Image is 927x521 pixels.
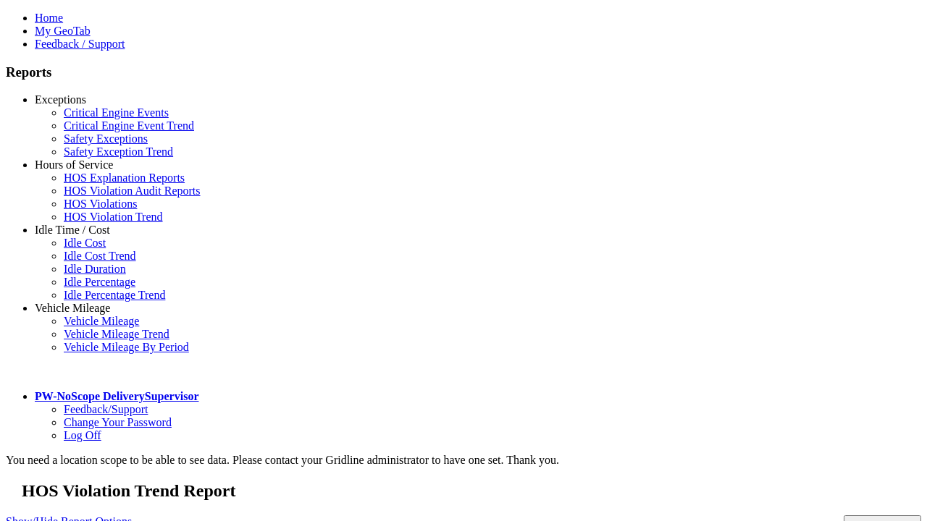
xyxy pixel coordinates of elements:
a: Idle Time / Cost [35,224,110,236]
a: Idle Percentage [64,276,135,288]
a: Idle Cost [64,237,106,249]
a: My GeoTab [35,25,91,37]
h2: HOS Violation Trend Report [22,481,921,501]
a: HOS Explanation Reports [64,171,185,184]
a: Idle Cost Trend [64,250,136,262]
a: Vehicle Mileage Trend [64,328,169,340]
a: Home [35,12,63,24]
a: Change Your Password [64,416,172,428]
a: HOS Violation Trend [64,211,163,223]
a: HOS Violation Audit Reports [64,185,201,197]
a: Log Off [64,429,101,441]
a: Hours of Service [35,158,113,171]
a: Feedback/Support [64,403,148,415]
a: Vehicle Mileage By Period [64,341,189,353]
h3: Reports [6,64,921,80]
a: HOS Violations [64,198,137,210]
a: Vehicle Mileage [35,302,110,314]
a: Critical Engine Event Trend [64,119,194,132]
a: Idle Percentage Trend [64,289,165,301]
a: Vehicle Mileage [64,315,139,327]
a: Idle Duration [64,263,126,275]
a: PW-NoScope DeliverySupervisor [35,390,198,402]
a: Safety Exception Trend [64,145,173,158]
div: You need a location scope to be able to see data. Please contact your Gridline administrator to h... [6,454,921,467]
a: Critical Engine Events [64,106,169,119]
a: Feedback / Support [35,38,125,50]
a: Safety Exceptions [64,132,148,145]
a: Exceptions [35,93,86,106]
